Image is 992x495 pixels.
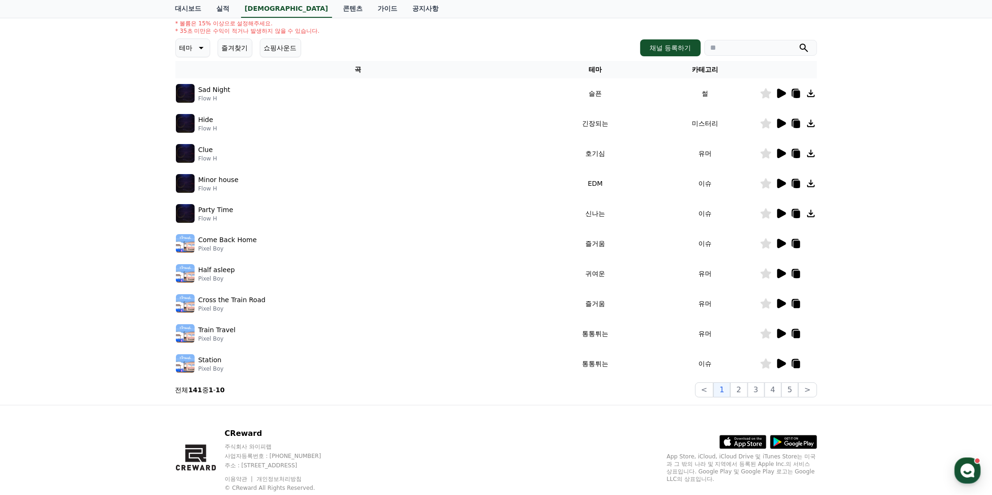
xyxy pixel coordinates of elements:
button: 채널 등록하기 [640,39,700,56]
img: music [176,234,195,253]
p: Train Travel [198,325,236,335]
span: 설정 [145,312,156,319]
p: App Store, iCloud, iCloud Drive 및 iTunes Store는 미국과 그 밖의 나라 및 지역에서 등록된 Apple Inc.의 서비스 상표입니다. Goo... [667,453,817,483]
p: Hide [198,115,213,125]
td: 미스터리 [650,108,760,138]
strong: 1 [209,386,213,394]
img: music [176,144,195,163]
p: * 볼륨은 15% 이상으로 설정해주세요. [175,20,320,27]
td: 유머 [650,138,760,168]
td: 이슈 [650,198,760,228]
p: 사업자등록번호 : [PHONE_NUMBER] [225,452,339,460]
button: 쇼핑사운드 [260,38,301,57]
img: music [176,354,195,373]
td: 귀여운 [540,259,650,289]
img: music [176,324,195,343]
td: 이슈 [650,168,760,198]
button: 테마 [175,38,210,57]
p: Pixel Boy [198,335,236,343]
td: 유머 [650,289,760,319]
td: 유머 [650,259,760,289]
td: 긴장되는 [540,108,650,138]
p: Flow H [198,125,217,132]
td: 썰 [650,78,760,108]
a: 대화 [62,297,121,321]
p: 전체 중 - [175,385,225,395]
th: 테마 [540,61,650,78]
button: 3 [748,382,765,397]
th: 카테고리 [650,61,760,78]
button: < [695,382,713,397]
img: music [176,84,195,103]
td: 유머 [650,319,760,349]
a: 홈 [3,297,62,321]
strong: 10 [216,386,225,394]
td: 즐거움 [540,289,650,319]
strong: 141 [189,386,202,394]
td: EDM [540,168,650,198]
p: 주식회사 와이피랩 [225,443,339,450]
p: Pixel Boy [198,245,257,252]
p: 테마 [180,41,193,54]
p: Flow H [198,155,217,162]
td: 통통튀는 [540,349,650,379]
button: 즐겨찾기 [218,38,252,57]
td: 신나는 [540,198,650,228]
p: Station [198,355,222,365]
p: Flow H [198,215,234,222]
a: 개인정보처리방침 [257,476,302,482]
a: 설정 [121,297,180,321]
p: © CReward All Rights Reserved. [225,484,339,492]
p: CReward [225,428,339,439]
p: Party Time [198,205,234,215]
p: Sad Night [198,85,230,95]
td: 이슈 [650,349,760,379]
th: 곡 [175,61,541,78]
p: Half asleep [198,265,235,275]
td: 슬픈 [540,78,650,108]
p: Pixel Boy [198,365,224,373]
p: Pixel Boy [198,275,235,282]
td: 즐거움 [540,228,650,259]
p: Minor house [198,175,239,185]
p: Cross the Train Road [198,295,265,305]
button: > [798,382,817,397]
p: Flow H [198,185,239,192]
td: 호기심 [540,138,650,168]
span: 홈 [30,312,35,319]
button: 5 [781,382,798,397]
p: Clue [198,145,213,155]
img: music [176,114,195,133]
p: Pixel Boy [198,305,265,312]
button: 2 [730,382,747,397]
span: 대화 [86,312,97,320]
td: 이슈 [650,228,760,259]
td: 통통튀는 [540,319,650,349]
img: music [176,294,195,313]
p: * 35초 미만은 수익이 적거나 발생하지 않을 수 있습니다. [175,27,320,35]
img: music [176,264,195,283]
button: 1 [713,382,730,397]
img: music [176,174,195,193]
p: Come Back Home [198,235,257,245]
a: 이용약관 [225,476,254,482]
p: 주소 : [STREET_ADDRESS] [225,462,339,469]
button: 4 [765,382,781,397]
img: music [176,204,195,223]
p: Flow H [198,95,230,102]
